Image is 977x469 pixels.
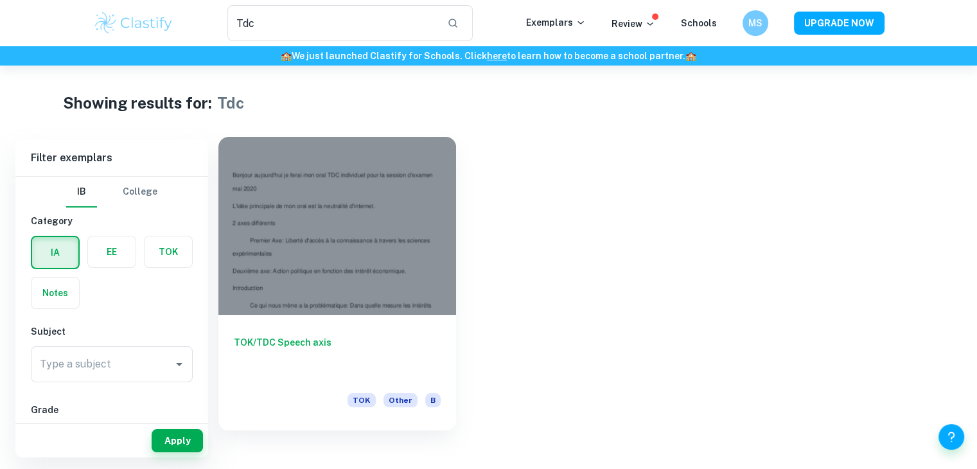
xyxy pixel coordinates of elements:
span: B [425,393,441,407]
span: TOK [348,393,376,407]
button: IB [66,177,97,208]
h6: We just launched Clastify for Schools. Click to learn how to become a school partner. [3,49,974,63]
h6: Subject [31,324,193,339]
a: TOK/TDC Speech axisTOKOtherB [218,140,456,434]
button: TOK [145,236,192,267]
span: 🏫 [685,51,696,61]
h6: Filter exemplars [15,140,208,176]
button: Help and Feedback [938,424,964,450]
h6: MS [748,16,762,30]
p: Review [612,17,655,31]
h1: Tdc [217,91,244,114]
input: Search for any exemplars... [227,5,437,41]
button: College [123,177,157,208]
h1: Showing results for: [63,91,212,114]
div: Filter type choice [66,177,157,208]
button: Open [170,355,188,373]
button: UPGRADE NOW [794,12,885,35]
p: Exemplars [526,15,586,30]
h6: Category [31,214,193,228]
button: MS [743,10,768,36]
a: here [487,51,507,61]
button: Notes [31,278,79,308]
h6: Grade [31,403,193,417]
button: EE [88,236,136,267]
a: Schools [681,18,717,28]
img: Clastify logo [93,10,175,36]
span: 🏫 [281,51,292,61]
h6: TOK/TDC Speech axis [234,335,441,378]
button: IA [32,237,78,268]
button: Apply [152,429,203,452]
span: Other [383,393,418,407]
